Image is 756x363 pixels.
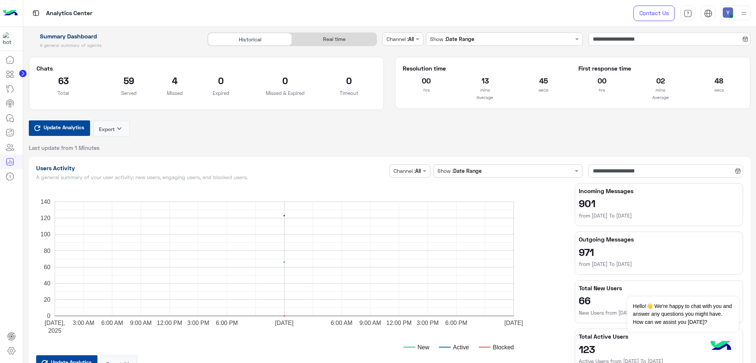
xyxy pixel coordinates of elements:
[44,264,50,270] text: 60
[417,344,429,350] text: New
[633,6,675,21] a: Contact Us
[275,319,293,326] text: [DATE]
[40,215,50,221] text: 120
[578,86,626,94] p: hrs
[37,89,91,97] p: Total
[578,65,743,72] h5: First response time
[102,75,156,86] h2: 59
[578,75,626,86] h2: 00
[93,120,130,137] button: Exportkeyboard_arrow_down
[46,8,92,18] p: Analytics Center
[386,319,411,326] text: 12:00 PM
[44,247,50,254] text: 80
[520,86,567,94] p: secs
[130,319,152,326] text: 9:00 AM
[44,280,50,286] text: 40
[579,236,739,243] h5: Outgoing Messages
[72,319,94,326] text: 3:00 AM
[37,65,377,72] h5: Chats
[37,75,91,86] h2: 63
[416,319,439,326] text: 3:00 PM
[29,144,100,151] span: Last update from 1 Minutes
[101,319,123,326] text: 6:00 AM
[42,122,86,132] span: Update Analytics
[259,75,311,86] h2: 0
[520,75,567,86] h2: 45
[627,297,738,332] span: Hello!👋 We're happy to chat with you and answer any questions you might have. How can we assist y...
[331,319,353,326] text: 6:00 AM
[322,89,376,97] p: Timeout
[187,319,209,326] text: 3:00 PM
[579,197,739,209] h2: 901
[40,199,50,205] text: 140
[708,333,734,359] img: hulul-logo.png
[579,309,739,316] h6: New Users from [DATE] To [DATE]
[216,319,238,326] text: 6:00 PM
[167,89,183,97] p: Missed
[44,296,50,302] text: 20
[322,75,376,86] h2: 0
[579,294,739,306] h2: 66
[36,164,387,172] h1: Users Activity
[579,333,739,340] h5: Total Active Users
[29,120,90,136] button: Update Analytics
[194,89,248,97] p: Expired
[403,94,567,101] p: Average
[637,86,684,94] p: mins
[167,75,183,86] h2: 4
[453,344,469,350] text: Active
[579,212,739,219] h6: from [DATE] To [DATE]
[739,9,749,18] img: profile
[3,6,18,21] img: Logo
[704,9,712,18] img: tab
[637,75,684,86] h2: 02
[723,7,733,18] img: userImage
[403,75,450,86] h2: 00
[579,284,739,292] h5: Total New Users
[579,343,739,355] h2: 123
[115,124,124,133] i: keyboard_arrow_down
[29,32,199,40] h1: Summary Dashboard
[579,246,739,258] h2: 971
[3,32,16,45] img: 317874714732967
[48,327,61,333] text: 2025
[47,313,50,319] text: 0
[695,86,743,94] p: secs
[578,94,743,101] p: Average
[579,260,739,268] h6: from [DATE] To [DATE]
[504,319,523,326] text: [DATE]
[695,75,743,86] h2: 48
[36,183,562,360] svg: A chart.
[445,319,467,326] text: 6:00 PM
[40,231,50,237] text: 100
[403,65,567,72] h5: Resolution time
[31,8,41,18] img: tab
[461,75,509,86] h2: 13
[29,42,199,48] h5: A general summary of agents
[36,174,387,180] h5: A general summary of your user activity: new users, engaging users, and blocked users.
[493,344,514,350] text: Blocked
[157,319,182,326] text: 12:00 PM
[461,86,509,94] p: mins
[359,319,381,326] text: 9:00 AM
[403,86,450,94] p: hrs
[684,9,692,18] img: tab
[680,6,695,21] a: tab
[208,33,292,46] div: Historical
[292,33,376,46] div: Real time
[102,89,156,97] p: Served
[45,319,65,326] text: [DATE],
[579,187,739,195] h5: Incoming Messages
[259,89,311,97] p: Missed & Expired
[194,75,248,86] h2: 0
